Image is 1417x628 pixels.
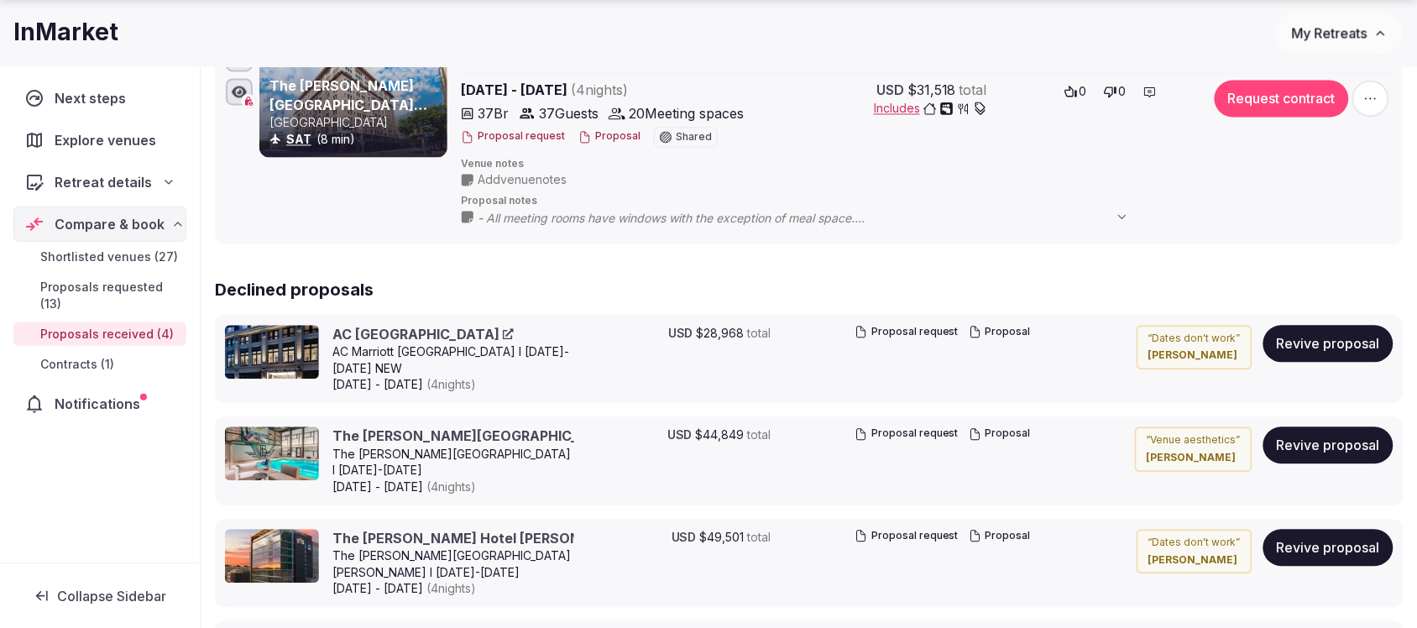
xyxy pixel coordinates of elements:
[332,326,514,344] a: AC [GEOGRAPHIC_DATA]
[1080,84,1087,101] span: 0
[672,530,697,547] span: USD
[332,479,574,496] span: [DATE] - [DATE]
[215,279,1404,302] h2: Declined proposals
[478,211,1146,228] span: - All meeting rooms have windows with the exception of meal space. - Valet parking is available a...
[40,279,180,312] span: Proposals requested (13)
[1263,427,1393,464] button: Revive proposal
[1148,349,1241,364] cite: [PERSON_NAME]
[478,172,567,189] span: Add venue notes
[539,104,599,124] span: 37 Guests
[286,132,311,149] button: SAT
[13,123,186,158] a: Explore venues
[332,530,799,548] a: The [PERSON_NAME] Hotel [PERSON_NAME], Autograph Collection
[676,133,712,143] span: Shared
[969,427,1031,442] button: Proposal
[461,158,1393,172] span: Venue notes
[269,132,444,149] div: (8 min)
[332,548,574,581] div: The [PERSON_NAME][GEOGRAPHIC_DATA][PERSON_NAME] I [DATE]-[DATE]
[461,130,565,144] button: Proposal request
[1099,81,1132,104] button: 0
[40,249,178,265] span: Shortlisted venues (27)
[1148,554,1241,568] cite: [PERSON_NAME]
[332,344,574,377] div: AC Marriott [GEOGRAPHIC_DATA] I [DATE]-[DATE] NEW
[225,530,319,584] img: The Otis Hotel Austin, Autograph Collection cover photo
[13,353,186,376] a: Contracts (1)
[332,427,635,446] a: The [PERSON_NAME][GEOGRAPHIC_DATA]
[55,130,163,150] span: Explore venues
[969,326,1031,340] button: Proposal
[40,356,114,373] span: Contracts (1)
[855,530,959,544] button: Proposal request
[1059,81,1092,104] button: 0
[696,427,745,444] span: $44,849
[748,427,771,444] span: total
[332,447,574,479] div: The [PERSON_NAME][GEOGRAPHIC_DATA] I [DATE]-[DATE]
[874,101,987,118] button: Includes
[55,172,152,192] span: Retreat details
[13,578,186,615] button: Collapse Sidebar
[55,88,133,108] span: Next steps
[461,195,1393,209] span: Proposal notes
[969,530,1031,544] button: Proposal
[697,326,745,343] span: $28,968
[1292,25,1367,42] span: My Retreats
[667,427,693,444] span: USD
[1215,81,1349,118] button: Request contract
[13,245,186,269] a: Shortlisted venues (27)
[225,427,319,481] img: The Beeman Hotel cover photo
[1263,326,1393,363] button: Revive proposal
[286,133,311,147] a: SAT
[855,427,959,442] button: Proposal request
[668,326,693,343] span: USD
[1147,434,1241,448] p: “ Venue aesthetics ”
[13,386,186,421] a: Notifications
[1263,530,1393,567] button: Revive proposal
[478,104,509,124] span: 37 Br
[748,530,771,547] span: total
[1147,452,1241,466] cite: [PERSON_NAME]
[13,81,186,116] a: Next steps
[40,326,174,343] span: Proposals received (4)
[748,326,771,343] span: total
[907,81,956,101] span: $31,518
[332,377,574,394] span: [DATE] - [DATE]
[13,322,186,346] a: Proposals received (4)
[269,78,427,133] a: The [PERSON_NAME][GEOGRAPHIC_DATA] [GEOGRAPHIC_DATA]
[332,581,574,598] span: [DATE] - [DATE]
[55,394,147,414] span: Notifications
[13,17,118,50] h1: InMarket
[461,81,756,101] span: [DATE] - [DATE]
[1119,84,1127,101] span: 0
[578,130,641,144] button: Proposal
[57,588,166,604] span: Collapse Sidebar
[1148,536,1241,551] p: “ Dates don't work ”
[55,214,165,234] span: Compare & book
[959,81,987,101] span: total
[426,582,476,596] span: ( 4 night s )
[1148,332,1241,347] p: “ Dates don't work ”
[700,530,745,547] span: $49,501
[269,115,444,132] p: [GEOGRAPHIC_DATA]
[13,275,186,316] a: Proposals requested (13)
[426,480,476,495] span: ( 4 night s )
[225,326,319,379] img: AC Marriott Fort Worth cover photo
[571,82,628,99] span: ( 4 night s )
[876,81,904,101] span: USD
[1276,13,1404,55] button: My Retreats
[629,104,744,124] span: 20 Meeting spaces
[855,326,959,340] button: Proposal request
[426,378,476,392] span: ( 4 night s )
